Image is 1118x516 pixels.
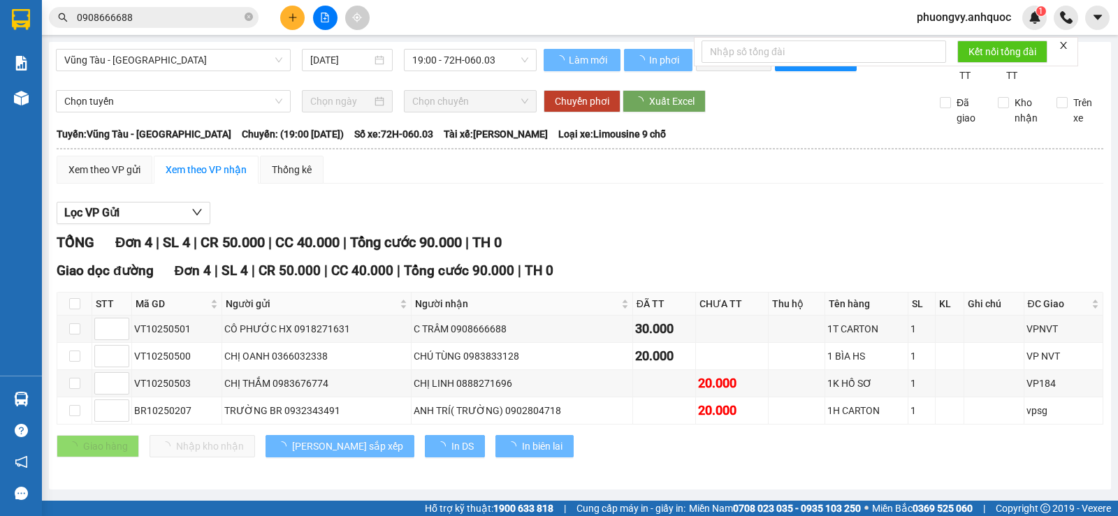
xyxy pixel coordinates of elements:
[242,126,344,142] span: Chuyến: (19:00 [DATE])
[623,90,706,112] button: Xuất Excel
[1085,6,1110,30] button: caret-down
[696,293,769,316] th: CHƯA TT
[425,501,553,516] span: Hỗ trợ kỹ thuật:
[451,438,474,454] span: In DS
[635,319,693,339] div: 30.000
[134,348,219,364] div: VT10250500
[635,346,693,366] div: 20.000
[310,94,372,109] input: Chọn ngày
[132,316,222,343] td: VT10250501
[1060,11,1073,24] img: phone-icon
[415,296,618,311] span: Người nhận
[1028,296,1089,311] span: ĐC Giao
[733,503,861,514] strong: 0708 023 035 - 0935 103 250
[414,376,630,391] div: CHỊ LINH 0888271696
[1036,6,1046,16] sup: 1
[872,501,973,516] span: Miền Bắc
[57,128,231,140] b: Tuyến: Vũng Tàu - [GEOGRAPHIC_DATA]
[633,293,696,316] th: ĐÃ TT
[163,234,190,251] span: SL 4
[324,263,328,279] span: |
[134,321,219,337] div: VT10250501
[64,50,282,71] span: Vũng Tàu - Sân Bay
[649,94,695,109] span: Xuất Excel
[92,293,132,316] th: STT
[649,52,681,68] span: In phơi
[827,321,906,337] div: 1T CARTON
[57,435,139,457] button: Giao hàng
[115,234,152,251] span: Đơn 4
[57,234,94,251] span: TỔNG
[313,6,337,30] button: file-add
[864,506,869,511] span: ⚪️
[555,55,567,65] span: loading
[224,376,409,391] div: CHỊ THẮM 0983676774
[634,96,649,106] span: loading
[224,348,409,364] div: CHỊ OANH 0366032338
[558,126,666,142] span: Loại xe: Limousine 9 chỗ
[345,6,370,30] button: aim
[412,91,528,112] span: Chọn chuyến
[194,234,197,251] span: |
[910,376,933,391] div: 1
[414,403,630,418] div: ANH TRÍ( TRƯỜNG) 0902804718
[15,487,28,500] span: message
[624,49,692,71] button: In phơi
[136,296,208,311] span: Mã GD
[280,6,305,30] button: plus
[913,503,973,514] strong: 0369 525 060
[14,91,29,105] img: warehouse-icon
[15,424,28,437] span: question-circle
[1026,376,1101,391] div: VP184
[156,234,159,251] span: |
[14,56,29,71] img: solution-icon
[689,501,861,516] span: Miền Nam
[544,49,620,71] button: Làm mới
[134,376,219,391] div: VT10250503
[354,126,433,142] span: Số xe: 72H-060.03
[1029,11,1041,24] img: icon-new-feature
[951,95,987,126] span: Đã giao
[906,8,1022,26] span: phuongvy.anhquoc
[1026,348,1101,364] div: VP NVT
[702,40,946,63] input: Nhập số tổng đài
[1040,503,1050,513] span: copyright
[14,392,29,406] img: warehouse-icon
[166,162,247,177] div: Xem theo VP nhận
[132,370,222,397] td: VT10250503
[910,348,933,364] div: 1
[352,13,362,22] span: aim
[569,52,609,68] span: Làm mới
[201,234,265,251] span: CR 50.000
[12,9,30,30] img: logo-vxr
[222,263,248,279] span: SL 4
[983,501,985,516] span: |
[175,263,212,279] span: Đơn 4
[495,435,574,457] button: In biên lai
[414,348,630,364] div: CHÚ TÙNG 0983833128
[404,263,514,279] span: Tổng cước 90.000
[320,13,330,22] span: file-add
[68,162,140,177] div: Xem theo VP gửi
[1009,95,1045,126] span: Kho nhận
[936,293,964,316] th: KL
[57,202,210,224] button: Lọc VP Gửi
[576,501,685,516] span: Cung cấp máy in - giấy in:
[518,263,521,279] span: |
[15,455,28,469] span: notification
[277,441,292,451] span: loading
[827,348,906,364] div: 1 BÌA HS
[825,293,908,316] th: Tên hàng
[564,501,566,516] span: |
[465,234,469,251] span: |
[472,234,502,251] span: TH 0
[910,403,933,418] div: 1
[215,263,218,279] span: |
[698,401,766,420] div: 20.000
[350,234,462,251] span: Tổng cước 90.000
[522,438,562,454] span: In biên lai
[964,293,1024,316] th: Ghi chú
[1068,95,1104,126] span: Trên xe
[272,162,312,177] div: Thống kê
[544,90,620,112] button: Chuyển phơi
